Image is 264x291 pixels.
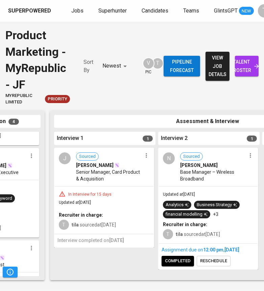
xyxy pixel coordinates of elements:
b: tila [176,232,183,237]
span: Updated at [DATE] [163,192,195,197]
p: +3 [213,211,218,218]
span: talent roster [240,58,253,74]
span: [PERSON_NAME] [76,162,114,169]
span: NEW [239,8,254,15]
span: Base Manager – Wireless Broadband [180,169,246,182]
img: magic_wand.svg [114,163,120,168]
div: In Interview for 15 days [66,192,114,197]
div: Analytics [166,202,189,208]
div: J [59,152,71,164]
span: view job details [211,54,224,79]
div: Business Strategy [197,202,237,208]
div: JSourced[PERSON_NAME]Senior Manager, Card Product & AcquisitionIn Interview for 15 daysUpdated at... [54,148,154,248]
h6: Interview completed on [57,237,151,244]
span: GlintsGPT [214,7,238,14]
div: T [59,220,69,230]
div: V [143,57,154,69]
button: view job details [206,52,229,81]
span: [DATE] [109,238,124,243]
img: magic_wand.svg [7,163,13,168]
span: Pipeline forecast [169,58,195,74]
a: Superhunter [98,7,128,15]
div: T [163,229,173,239]
b: Recruiter in charge: [163,222,207,227]
span: sourced at [DATE] [176,232,220,237]
button: Pipeline forecast [164,56,200,76]
div: financial modelling [166,211,208,218]
span: Sourced [181,153,202,160]
span: Updated at [DATE] [59,200,91,205]
span: sourced at [DATE] [72,222,116,227]
a: Candidates [142,7,170,15]
a: Superpowered [8,7,52,15]
span: Priority [45,96,70,102]
div: Product Marketing - MyRepublic - JF [5,27,70,93]
span: [PERSON_NAME] [180,162,218,169]
span: Sourced [76,153,98,160]
span: Teams [183,7,199,14]
a: Teams [183,7,200,15]
span: Interview 2 [161,135,188,142]
p: Newest [102,62,121,70]
span: 4 [8,119,19,125]
span: Candidates [142,7,168,14]
div: Assignment due on , [162,246,255,253]
div: NSourced[PERSON_NAME]Base Manager – Wireless BroadbandUpdated at[DATE]AnalyticsBusiness Strategyf... [158,148,258,270]
div: Newest [102,60,129,72]
p: Sort By [83,58,97,74]
span: 1 [247,136,257,142]
span: Senior Manager, Card Product & Acquisition [76,169,142,182]
b: Recruiter in charge: [59,212,103,218]
div: T [152,57,164,69]
span: Superhunter [98,7,127,14]
div: Superpowered [8,7,51,15]
button: Pipeline Triggers [3,267,18,277]
span: reschedule [200,257,227,265]
span: MyRepublic Limited [5,93,42,105]
a: talent roster [235,56,259,76]
span: [DATE] [224,247,239,252]
div: N [163,152,175,164]
span: Jobs [71,7,83,14]
span: 12:00 PM [203,247,223,252]
span: Interview 1 [57,135,83,142]
button: completed [162,256,194,266]
b: tila [72,222,79,227]
span: completed [165,257,191,265]
button: reschedule [197,256,231,266]
a: Jobs [71,7,85,15]
div: New Job received from Demand Team [45,95,70,103]
a: GlintsGPT NEW [214,7,254,15]
span: 1 [143,136,153,142]
div: pic [143,57,154,75]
